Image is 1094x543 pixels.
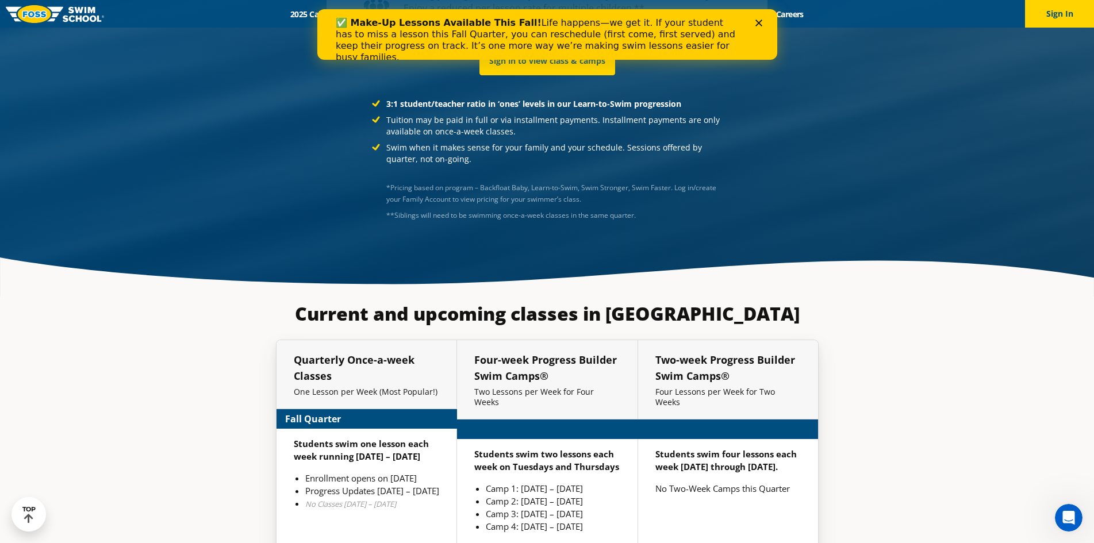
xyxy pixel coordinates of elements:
[386,182,722,205] p: *Pricing based on program – Backfloat Baby, Learn-to-Swim, Swim Stronger, Swim Faster. Log in/cre...
[401,9,501,20] a: Swim Path® Program
[386,98,681,109] strong: 3:1 student/teacher ratio in ‘ones’ levels in our Learn-to-Swim progression
[372,142,722,165] li: Swim when it makes sense for your family and your schedule. Sessions offered by quarter, not on-g...
[474,352,620,384] h5: Four-week Progress Builder Swim Camps®
[305,484,439,497] li: Progress Updates [DATE] – [DATE]
[305,472,439,484] li: Enrollment opens on [DATE]
[294,352,439,384] h5: Quarterly Once-a-week Classes
[655,482,801,495] p: No Two-Week Camps this Quarter
[438,10,450,17] div: Close
[486,507,620,520] li: Camp 3: [DATE] – [DATE]
[294,387,439,397] p: One Lesson per Week (Most Popular!)
[655,352,801,384] h5: Two-week Progress Builder Swim Camps®
[655,448,797,472] strong: Students swim four lessons each week [DATE] through [DATE].
[608,9,730,20] a: Swim Like [PERSON_NAME]
[474,448,619,472] strong: Students swim two lessons each week on Tuesdays and Thursdays
[730,9,766,20] a: Blog
[352,9,401,20] a: Schools
[1055,504,1083,532] iframe: Intercom live chat
[766,9,813,20] a: Careers
[501,9,608,20] a: About [PERSON_NAME]
[655,387,801,407] p: Four Lessons per Week for Two Weeks
[6,5,104,23] img: FOSS Swim School Logo
[486,482,620,495] li: Camp 1: [DATE] – [DATE]
[281,9,352,20] a: 2025 Calendar
[386,210,722,221] div: Josef Severson, Rachael Blom (group direct message)
[305,499,396,509] em: No Classes [DATE] – [DATE]
[486,520,620,533] li: Camp 4: [DATE] – [DATE]
[486,495,620,507] li: Camp 2: [DATE] – [DATE]
[18,8,423,54] div: Life happens—we get it. If your student has to miss a lesson this Fall Quarter, you can reschedul...
[474,387,620,407] p: Two Lessons per Week for Four Weeks
[276,302,819,325] h3: Current and upcoming classes in [GEOGRAPHIC_DATA]
[372,114,722,137] li: Tuition may be paid in full or via installment payments. Installment payments are only available ...
[18,8,224,19] b: ✅ Make-Up Lessons Available This Fall!
[479,47,615,75] a: Sign in to view class & camps
[386,210,722,221] div: **Siblings will need to be swimming once-a-week classes in the same quarter.
[317,9,777,60] iframe: Intercom live chat banner
[285,412,341,426] strong: Fall Quarter
[22,506,36,523] div: TOP
[294,438,429,462] strong: Students swim one lesson each week running [DATE] – [DATE]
